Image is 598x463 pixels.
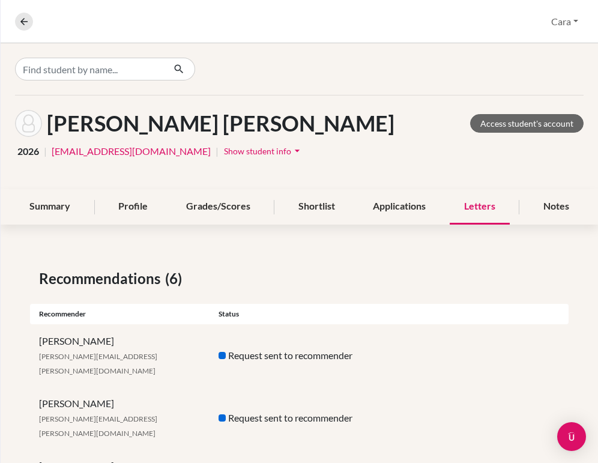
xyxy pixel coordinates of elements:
span: Show student info [224,146,291,156]
input: Find student by name... [15,58,164,80]
h1: [PERSON_NAME] [PERSON_NAME] [47,110,394,136]
span: | [216,144,219,159]
div: Notes [529,189,584,225]
img: Paolo Risi Morán's avatar [15,110,42,137]
div: Open Intercom Messenger [557,422,586,451]
i: arrow_drop_down [291,145,303,157]
span: Recommendations [39,268,165,289]
span: 2026 [17,144,39,159]
span: [PERSON_NAME][EMAIL_ADDRESS][PERSON_NAME][DOMAIN_NAME] [39,352,157,375]
span: | [44,144,47,159]
div: [PERSON_NAME] [30,396,210,440]
div: Request sent to recommender [210,348,389,363]
div: Recommender [30,309,210,319]
div: Profile [104,189,162,225]
div: Status [210,309,389,319]
div: [PERSON_NAME] [30,334,210,377]
div: Request sent to recommender [210,411,389,425]
span: [PERSON_NAME][EMAIL_ADDRESS][PERSON_NAME][DOMAIN_NAME] [39,414,157,438]
div: Shortlist [284,189,349,225]
button: Show student infoarrow_drop_down [223,142,304,160]
div: Letters [450,189,510,225]
div: Applications [358,189,440,225]
a: Access student's account [470,114,584,133]
span: (6) [165,268,187,289]
a: [EMAIL_ADDRESS][DOMAIN_NAME] [52,144,211,159]
div: Grades/Scores [172,189,265,225]
button: Cara [546,10,584,33]
div: Summary [15,189,85,225]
